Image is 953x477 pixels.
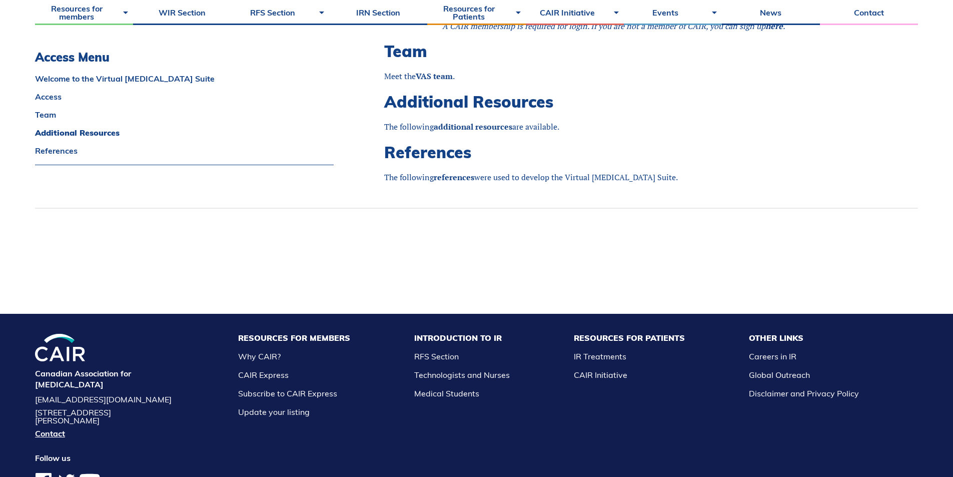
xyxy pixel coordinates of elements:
[384,143,843,162] h2: References
[749,370,810,380] a: Global Outreach
[384,121,843,132] p: The following are available.
[414,370,510,380] a: Technologists and Nurses
[416,71,453,82] a: VAS team
[35,334,85,361] img: CIRA
[35,147,334,155] a: References
[434,121,512,132] a: additional resources
[574,351,626,361] a: IR Treatments
[35,129,334,137] a: Additional Resources
[238,388,337,398] a: Subscribe to CAIR Express
[238,370,289,380] a: CAIR Express
[35,75,334,83] a: Welcome to the Virtual [MEDICAL_DATA] Suite
[35,429,175,437] a: Contact
[414,388,479,398] a: Medical Students
[35,50,334,65] h3: Access Menu
[765,21,783,32] a: here
[749,351,796,361] a: Careers in IR
[749,388,859,398] a: Disclaimer and Privacy Policy
[384,41,427,61] span: Team
[238,351,281,361] a: Why CAIR?
[35,93,334,101] a: Access
[35,111,334,119] a: Team
[434,172,474,183] a: references
[384,172,843,183] p: The following were used to develop the Virtual [MEDICAL_DATA] Suite.
[574,370,627,380] a: CAIR Initiative
[442,21,785,32] em: A CAIR membership is required for login. If you are not a member of CAIR, you can sign up .
[35,452,175,463] h4: Follow us
[35,395,175,403] a: [EMAIL_ADDRESS][DOMAIN_NAME]
[35,368,175,390] h4: Canadian Association for [MEDICAL_DATA]
[35,408,175,424] address: [STREET_ADDRESS][PERSON_NAME]
[414,351,459,361] a: RFS Section
[384,92,843,111] h2: Additional Resources
[384,71,843,82] p: Meet the .
[238,407,310,417] a: Update your listing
